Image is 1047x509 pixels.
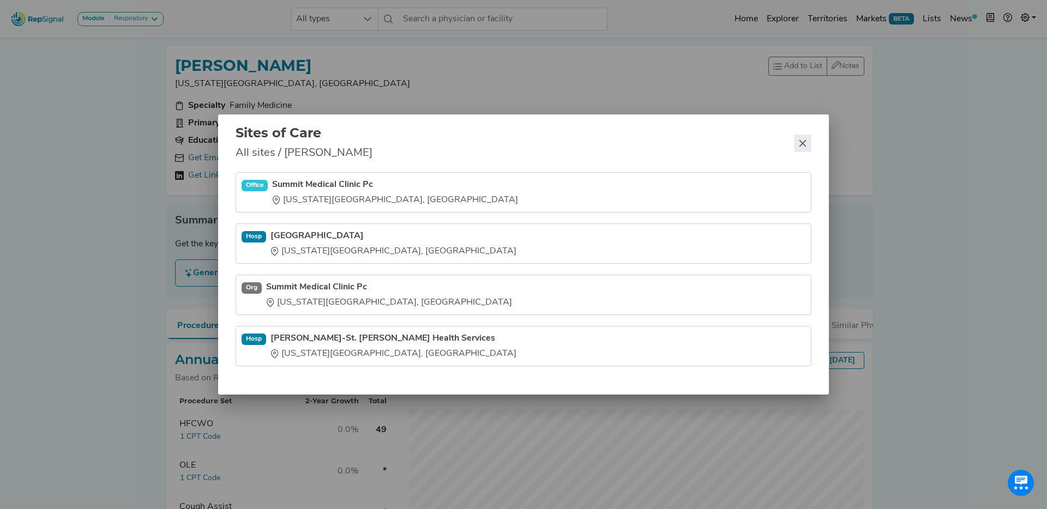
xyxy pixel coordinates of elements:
a: [PERSON_NAME]-St. [PERSON_NAME] Health Services [270,332,516,345]
div: Org [242,282,262,293]
div: [US_STATE][GEOGRAPHIC_DATA], [GEOGRAPHIC_DATA] [272,193,518,207]
div: Hosp [242,334,266,344]
div: Office [242,180,268,191]
span: All sites / [PERSON_NAME] [236,145,372,161]
a: Summit Medical Clinic Pc [272,178,518,191]
div: [US_STATE][GEOGRAPHIC_DATA], [GEOGRAPHIC_DATA] [270,245,516,258]
h2: Sites of Care [236,125,372,141]
div: [US_STATE][GEOGRAPHIC_DATA], [GEOGRAPHIC_DATA] [266,296,512,309]
a: Summit Medical Clinic Pc [266,281,512,294]
div: Hosp [242,231,266,242]
button: Close [794,135,811,152]
a: [GEOGRAPHIC_DATA] [270,229,516,243]
div: [US_STATE][GEOGRAPHIC_DATA], [GEOGRAPHIC_DATA] [270,347,516,360]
